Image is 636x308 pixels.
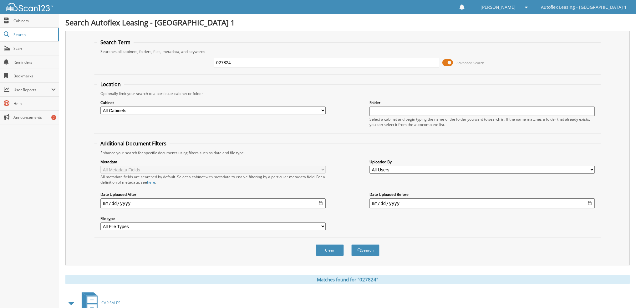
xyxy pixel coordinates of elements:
[369,192,595,197] label: Date Uploaded Before
[369,159,595,164] label: Uploaded By
[13,60,56,65] span: Reminders
[13,32,55,37] span: Search
[100,100,326,105] label: Cabinet
[100,174,326,185] div: All metadata fields are searched by default. Select a cabinet with metadata to enable filtering b...
[97,39,134,46] legend: Search Term
[100,159,326,164] label: Metadata
[100,216,326,221] label: File type
[97,150,598,155] div: Enhance your search for specific documents using filters such as date and file type.
[147,180,155,185] a: here
[456,60,484,65] span: Advanced Search
[13,101,56,106] span: Help
[6,3,53,11] img: scan123-logo-white.svg
[51,115,56,120] div: 7
[481,5,516,9] span: [PERSON_NAME]
[13,87,51,92] span: User Reports
[369,198,595,208] input: end
[65,17,630,28] h1: Search Autoflex Leasing - [GEOGRAPHIC_DATA] 1
[97,140,170,147] legend: Additional Document Filters
[13,115,56,120] span: Announcements
[541,5,627,9] span: Autoflex Leasing - [GEOGRAPHIC_DATA] 1
[13,46,56,51] span: Scan
[101,300,120,305] span: CAR SALES
[13,18,56,23] span: Cabinets
[369,100,595,105] label: Folder
[100,198,326,208] input: start
[97,91,598,96] div: Optionally limit your search to a particular cabinet or folder
[13,73,56,79] span: Bookmarks
[97,81,124,88] legend: Location
[100,192,326,197] label: Date Uploaded After
[97,49,598,54] div: Searches all cabinets, folders, files, metadata, and keywords
[351,244,379,256] button: Search
[369,117,595,127] div: Select a cabinet and begin typing the name of the folder you want to search in. If the name match...
[316,244,344,256] button: Clear
[65,275,630,284] div: Matches found for "027824"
